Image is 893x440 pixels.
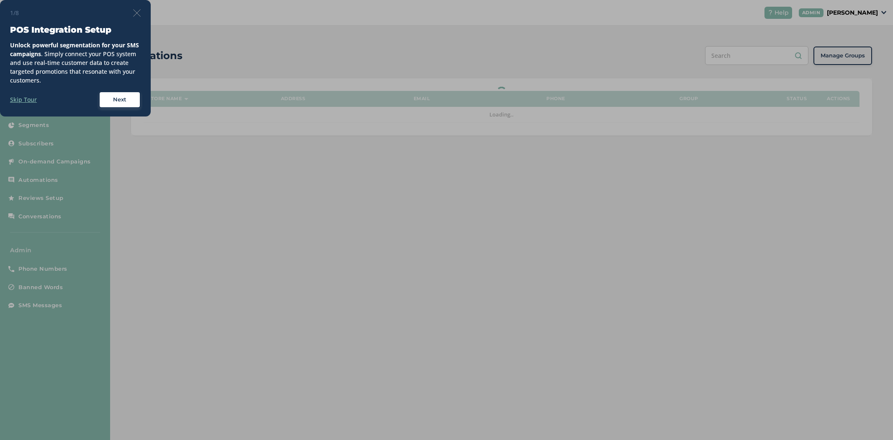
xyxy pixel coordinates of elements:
[113,96,126,104] span: Next
[133,9,141,17] img: icon-close-thin-accent-606ae9a3.svg
[10,24,141,36] h3: POS Integration Setup
[99,91,141,108] button: Next
[10,8,19,17] span: 1/8
[10,41,139,58] strong: Unlock powerful segmentation for your SMS campaigns
[10,41,141,85] div: . Simply connect your POS system and use real-time customer data to create targeted promotions th...
[10,95,37,104] label: Skip Tour
[851,400,893,440] iframe: Chat Widget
